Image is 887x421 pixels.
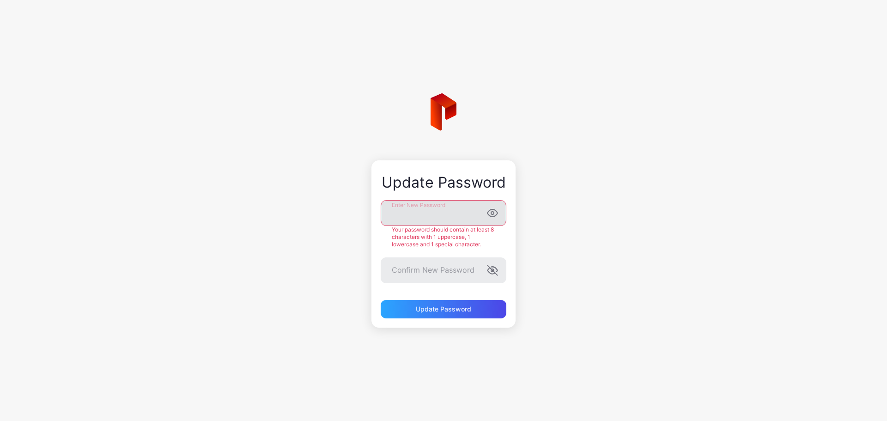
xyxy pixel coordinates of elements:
[381,257,506,283] input: Confirm New Password
[381,174,506,191] div: Update Password
[381,200,506,226] input: Enter New Password
[381,300,506,318] button: Update Password
[487,265,498,276] button: Confirm New Password
[487,207,498,219] button: Enter New Password
[381,226,506,248] div: Your password should contain at least 8 characters with 1 uppercase, 1 lowercase and 1 special ch...
[416,305,471,313] div: Update Password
